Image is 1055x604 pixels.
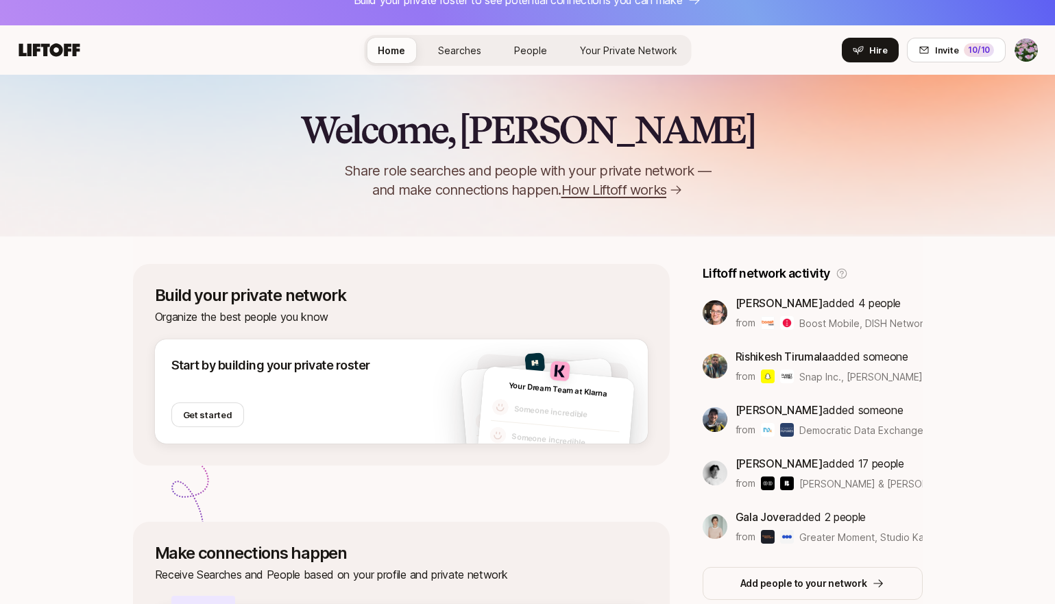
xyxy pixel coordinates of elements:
img: Boost Mobile [761,316,775,330]
span: [PERSON_NAME] [736,296,823,310]
span: Hire [869,43,888,57]
img: b5f6940f_6eec_4f30_b638_3695c5bdf815.jpg [703,354,727,378]
img: 5dd221ec_ff11_4222_9ee5_04b121941d4a.jpg [524,352,545,373]
span: Your Private Network [580,45,677,56]
a: Searches [427,38,492,63]
img: DISH Network [780,316,794,330]
p: added 2 people [736,508,923,526]
span: Searches [438,45,481,56]
img: ACg8ocLuO8qwHnfcMAh8zEYnM3FCe90uBYJzurk_xwVZDpcmC3j02Fm2=s160-c [703,461,727,485]
a: People [503,38,558,63]
img: Camille Muson [1015,38,1038,62]
p: Share role searches and people with your private network — and make connections happen. [322,161,733,200]
img: 630f7b8f_507c_47b5_a22e_5bc491d14143.jpg [549,361,570,381]
p: added someone [736,401,923,419]
button: Add people to your network [703,567,923,600]
p: Liftoff network activity [703,264,830,283]
span: People [514,45,547,56]
p: Organize the best people you know [155,308,648,326]
img: Studio Kalok [780,530,794,544]
p: Make connections happen [155,544,648,563]
span: Gala Jover [736,510,790,524]
span: [PERSON_NAME] [736,403,823,417]
a: Home [367,38,416,63]
img: Democratic Data Exchange [761,423,775,437]
p: Add people to your network [740,575,867,592]
p: added someone [736,348,923,365]
p: from [736,475,755,492]
p: from [736,368,755,385]
button: Invite10/10 [907,38,1006,62]
button: Hire [842,38,899,62]
p: Someone incredible [513,402,621,424]
p: added 4 people [736,294,923,312]
a: Your Private Network [569,38,688,63]
img: Snap Inc. [761,370,775,383]
img: default-avatar.svg [492,398,509,416]
p: Someone incredible [511,431,618,452]
p: added 17 people [736,455,923,472]
img: Bakken & Bæck [761,476,775,490]
p: Start by building your private roster [171,356,370,375]
p: from [736,529,755,545]
img: default-avatar.svg [489,426,507,444]
a: How Liftoff works [561,180,683,200]
img: Schmidt Futures [780,423,794,437]
span: Snap Inc., [PERSON_NAME] & others [799,371,964,383]
span: Greater Moment, Studio Kalok & others [799,531,979,543]
img: c551205c_2ef0_4c80_93eb_6f7da1791649.jpg [703,300,727,325]
span: Rishikesh Tirumala [736,350,828,363]
span: How Liftoff works [561,180,666,200]
button: Get started [171,402,244,427]
div: 10 /10 [964,43,994,57]
img: ACg8ocKhcGRvChYzWN2dihFRyxedT7mU-5ndcsMXykEoNcm4V62MVdan=s160-c [703,514,727,539]
span: Home [378,45,405,56]
img: Greater Moment [761,530,775,544]
p: from [736,315,755,331]
span: Your Dream Team at Klarna [509,380,608,399]
img: CRETU MIHAIL [780,370,794,383]
img: Bravoure [780,476,794,490]
p: Build your private network [155,286,648,305]
p: Receive Searches and People based on your profile and private network [155,566,648,583]
h2: Welcome, [PERSON_NAME] [300,109,755,150]
p: from [736,422,755,438]
span: [PERSON_NAME] [736,457,823,470]
img: ACg8ocK--G9nNxj1J0ylOTD9-FFA-ppQyz1kZp_I-zlYu2xd7ZrVZZQ=s160-c [703,407,727,432]
span: Invite [935,43,958,57]
span: Boost Mobile, DISH Network & others [799,317,970,329]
